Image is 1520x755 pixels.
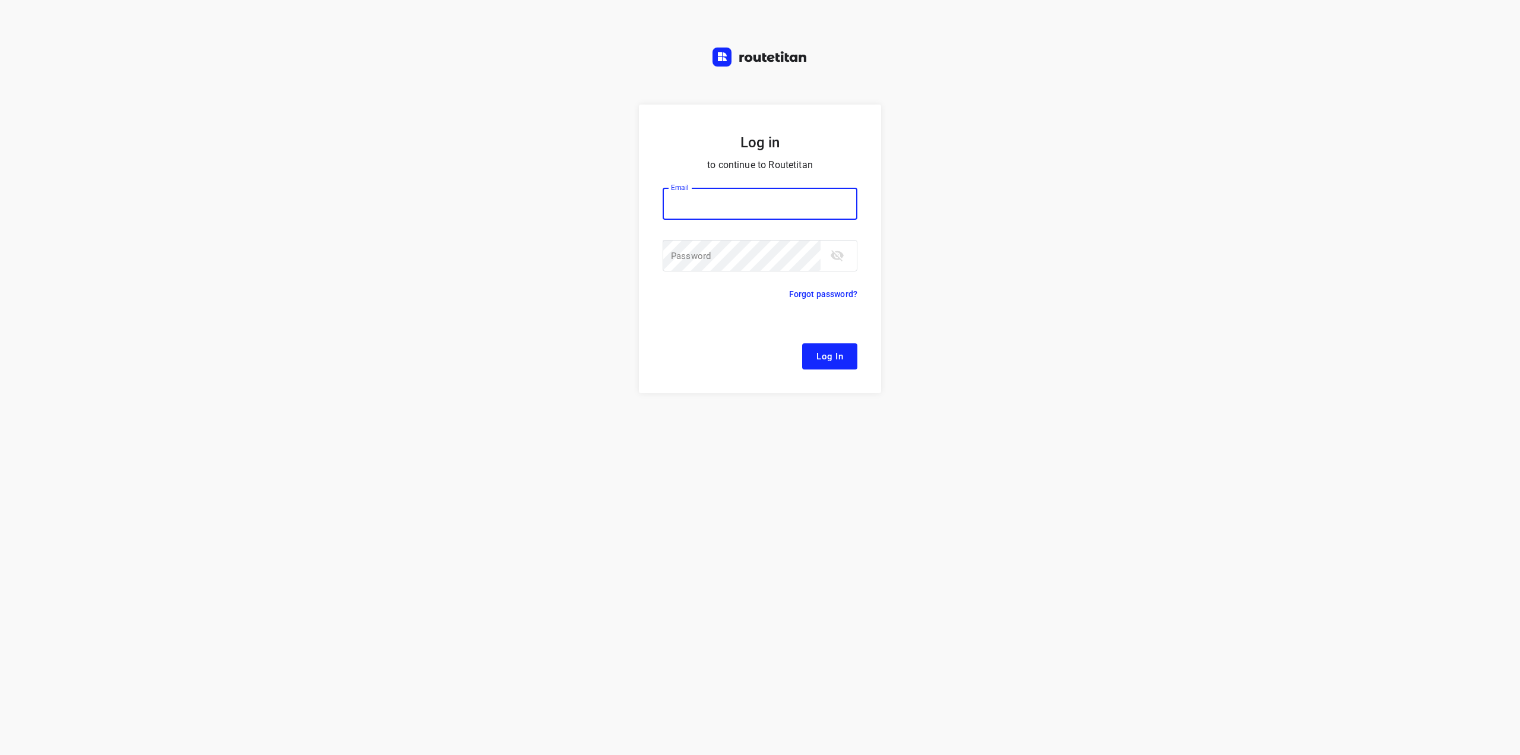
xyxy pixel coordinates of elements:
[663,133,857,152] h5: Log in
[816,349,843,364] span: Log In
[663,157,857,173] p: to continue to Routetitan
[789,287,857,301] p: Forgot password?
[802,343,857,369] button: Log In
[825,244,849,267] button: toggle password visibility
[712,48,807,67] img: Routetitan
